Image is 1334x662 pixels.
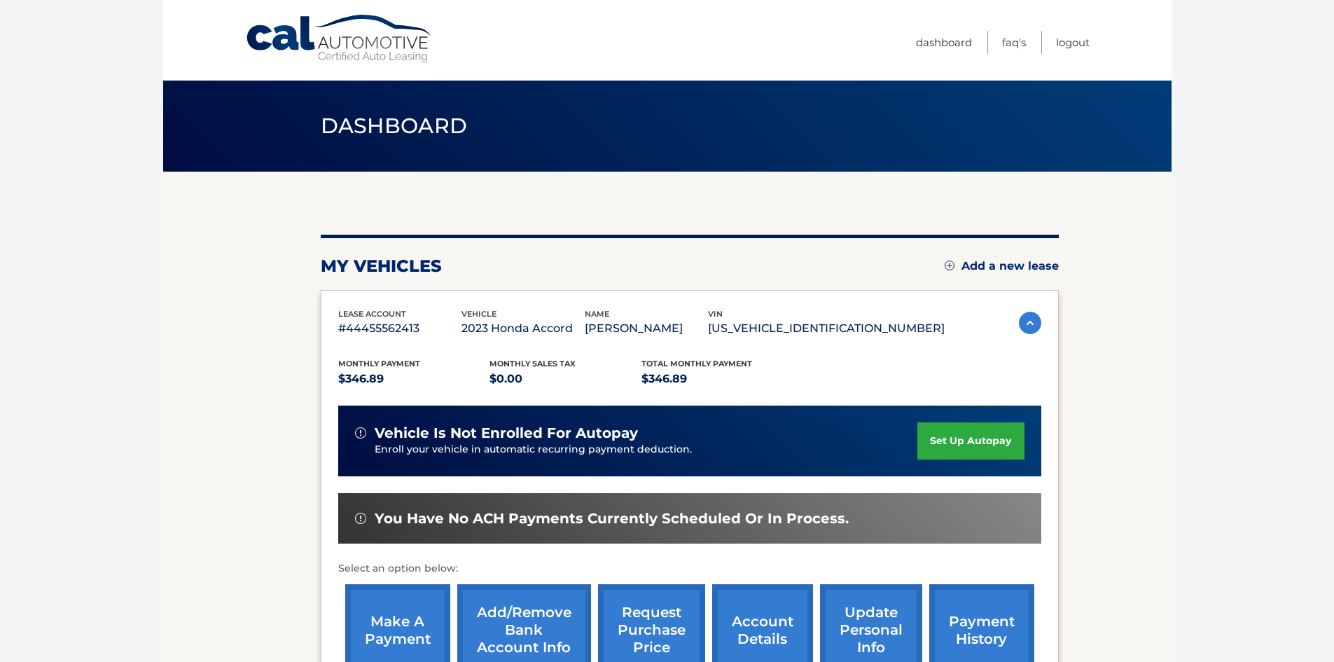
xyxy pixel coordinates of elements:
[338,359,420,368] span: Monthly Payment
[375,510,849,527] span: You have no ACH payments currently scheduled or in process.
[355,513,366,524] img: alert-white.svg
[1019,312,1041,334] img: accordion-active.svg
[338,560,1041,577] p: Select an option below:
[585,319,708,338] p: [PERSON_NAME]
[641,359,752,368] span: Total Monthly Payment
[375,442,918,457] p: Enroll your vehicle in automatic recurring payment deduction.
[916,31,972,54] a: Dashboard
[321,113,468,139] span: Dashboard
[641,369,793,389] p: $346.89
[245,14,434,64] a: Cal Automotive
[338,309,406,319] span: lease account
[1002,31,1026,54] a: FAQ's
[585,309,609,319] span: name
[708,309,723,319] span: vin
[338,319,461,338] p: #44455562413
[917,422,1024,460] a: set up autopay
[945,259,1059,273] a: Add a new lease
[1056,31,1090,54] a: Logout
[375,425,638,442] span: vehicle is not enrolled for autopay
[461,319,585,338] p: 2023 Honda Accord
[489,369,641,389] p: $0.00
[708,319,945,338] p: [US_VEHICLE_IDENTIFICATION_NUMBER]
[461,309,496,319] span: vehicle
[338,369,490,389] p: $346.89
[355,427,366,439] img: alert-white.svg
[321,256,442,277] h2: my vehicles
[945,261,954,270] img: add.svg
[489,359,576,368] span: Monthly sales Tax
